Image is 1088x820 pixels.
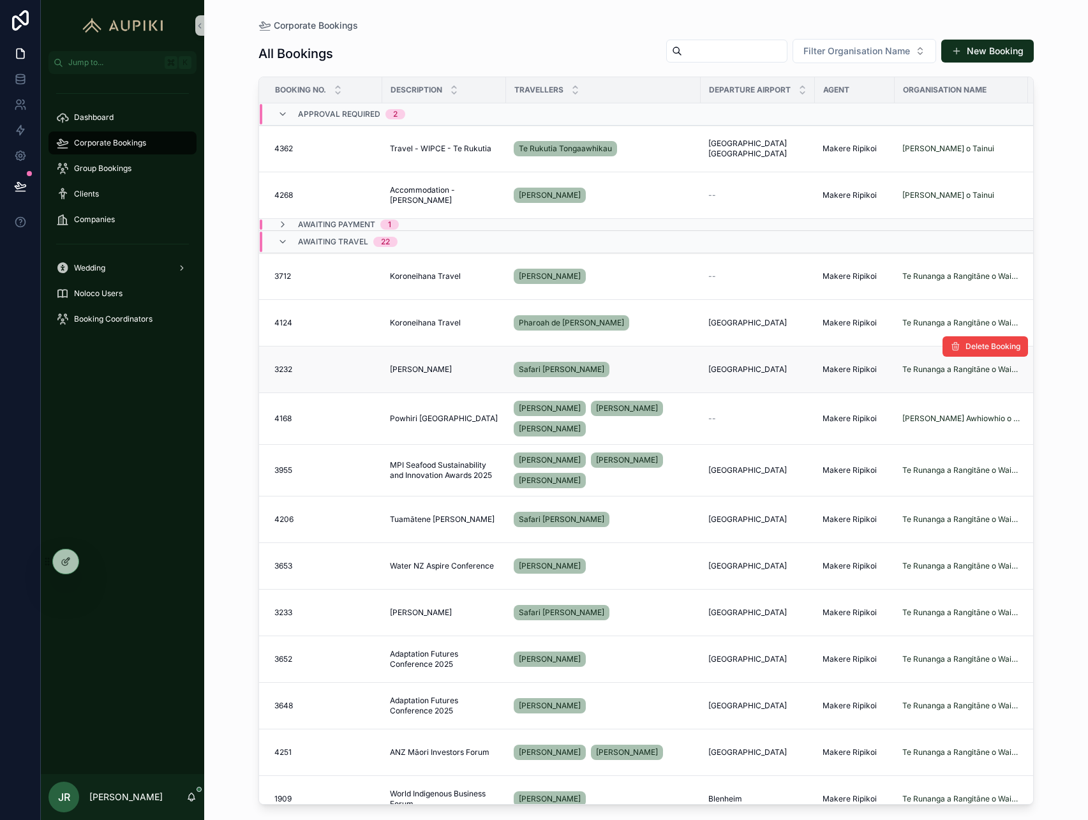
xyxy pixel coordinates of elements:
[823,654,887,664] a: Makere Ripikoi
[902,794,1020,804] a: Te Runanga a Rangitāne o Wairau
[823,514,887,525] a: Makere Ripikoi
[902,364,1020,375] a: Te Runanga a Rangitāne o Wairau
[48,157,197,180] a: Group Bookings
[274,318,375,328] a: 4124
[390,514,498,525] a: Tuamātene [PERSON_NAME]
[519,654,581,664] span: [PERSON_NAME]
[390,271,461,281] span: Koroneihana Travel
[903,85,987,95] span: Organisation Name
[708,190,807,200] a: --
[274,19,358,32] span: Corporate Bookings
[48,51,197,74] button: Jump to...K
[514,313,693,333] a: Pharoah de [PERSON_NAME]
[298,109,380,119] span: Approval Required
[519,701,581,711] span: [PERSON_NAME]
[514,85,563,95] span: Travellers
[519,144,612,154] span: Te Rukutia Tongaawhikau
[390,789,498,809] a: World Indigenous Business Forum
[390,144,491,154] span: Travel - WIPCE - Te Rukutia
[274,561,292,571] span: 3653
[68,57,160,68] span: Jump to...
[514,269,586,284] a: [PERSON_NAME]
[390,460,498,481] a: MPI Seafood Sustainability and Innovation Awards 2025
[298,220,375,230] span: Awaiting Payment
[48,131,197,154] a: Corporate Bookings
[390,318,498,328] a: Koroneihana Travel
[514,789,693,809] a: [PERSON_NAME]
[58,789,70,805] span: JR
[390,185,498,205] span: Accommodation - [PERSON_NAME]
[390,747,498,757] a: ANZ Māori Investors Forum
[48,183,197,205] a: Clients
[519,271,581,281] span: [PERSON_NAME]
[902,561,1020,571] a: Te Runanga a Rangitāne o Wairau
[902,747,1020,757] a: Te Runanga a Rangitāne o Wairau
[902,271,1020,281] a: Te Runanga a Rangitāne o Wairau
[708,465,787,475] span: [GEOGRAPHIC_DATA]
[823,318,877,328] span: Makere Ripikoi
[823,85,849,95] span: Agent
[902,144,994,154] a: [PERSON_NAME] o Tainui
[48,282,197,305] a: Noloco Users
[708,561,787,571] span: [GEOGRAPHIC_DATA]
[514,698,586,713] a: [PERSON_NAME]
[902,414,1020,424] a: [PERSON_NAME] Awhiowhio o Otangarei Trust
[388,220,391,230] div: 1
[519,190,581,200] span: [PERSON_NAME]
[823,144,887,154] a: Makere Ripikoi
[708,701,787,711] span: [GEOGRAPHIC_DATA]
[390,271,498,281] a: Koroneihana Travel
[902,654,1020,664] a: Te Runanga a Rangitāne o Wairau
[591,452,663,468] a: [PERSON_NAME]
[902,701,1020,711] a: Te Runanga a Rangitāne o Wairau
[381,237,390,247] div: 22
[390,364,452,375] span: [PERSON_NAME]
[708,654,807,664] a: [GEOGRAPHIC_DATA]
[274,271,291,281] span: 3712
[274,465,375,475] a: 3955
[902,465,1020,475] a: Te Runanga a Rangitāne o Wairau
[823,701,887,711] a: Makere Ripikoi
[823,561,877,571] span: Makere Ripikoi
[48,106,197,129] a: Dashboard
[390,608,498,618] a: [PERSON_NAME]
[708,514,807,525] a: [GEOGRAPHIC_DATA]
[390,414,498,424] a: Powhiri [GEOGRAPHIC_DATA]
[514,450,693,491] a: [PERSON_NAME][PERSON_NAME][PERSON_NAME]
[390,608,452,618] span: [PERSON_NAME]
[514,473,586,488] a: [PERSON_NAME]
[823,794,877,804] span: Makere Ripikoi
[519,455,581,465] span: [PERSON_NAME]
[48,208,197,231] a: Companies
[514,421,586,436] a: [PERSON_NAME]
[823,747,877,757] span: Makere Ripikoi
[519,403,581,414] span: [PERSON_NAME]
[708,465,807,475] a: [GEOGRAPHIC_DATA]
[514,509,693,530] a: Safari [PERSON_NAME]
[708,794,807,804] a: Blenheim
[596,747,658,757] span: [PERSON_NAME]
[514,791,586,807] a: [PERSON_NAME]
[74,138,146,148] span: Corporate Bookings
[823,414,877,424] span: Makere Ripikoi
[390,364,498,375] a: [PERSON_NAME]
[793,39,936,63] button: Select Button
[274,608,292,618] span: 3233
[390,696,498,716] a: Adaptation Futures Conference 2025
[274,364,375,375] a: 3232
[902,608,1020,618] span: Te Runanga a Rangitāne o Wairau
[943,336,1028,357] button: Delete Booking
[514,401,586,416] a: [PERSON_NAME]
[274,414,375,424] a: 4168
